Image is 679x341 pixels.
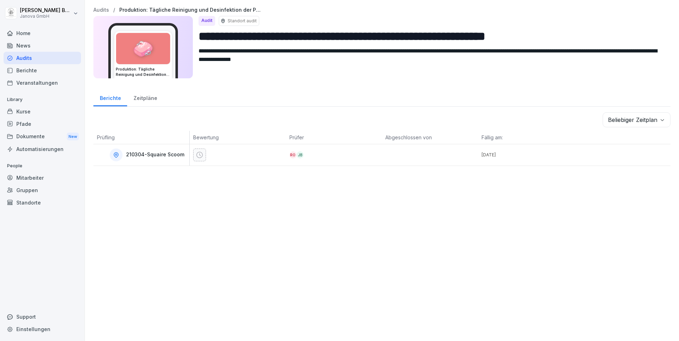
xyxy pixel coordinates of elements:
div: Support [4,311,81,323]
th: Fällig am: [478,131,574,144]
a: Produktion: Tägliche Reinigung und Desinfektion der Produktion [119,7,261,13]
div: Ro [289,151,297,158]
p: [PERSON_NAME] Baradei [20,7,72,13]
p: People [4,160,81,172]
a: Audits [93,7,109,13]
a: Einstellungen [4,323,81,335]
p: Prüfling [97,134,186,141]
div: JB [297,151,304,158]
div: New [67,133,79,141]
p: [DATE] [482,152,574,158]
p: 210304-Squaire Scoom [126,152,184,158]
a: News [4,39,81,52]
p: Standort audit [228,18,257,24]
a: Automatisierungen [4,143,81,155]
p: Bewertung [193,134,282,141]
th: Prüfer [286,131,382,144]
div: Audit [199,16,215,26]
div: Dokumente [4,130,81,143]
p: Library [4,94,81,105]
p: / [113,7,115,13]
a: Kurse [4,105,81,118]
h3: Produktion: Tägliche Reinigung und Desinfektion der Produktion [116,67,170,77]
a: Berichte [93,88,127,106]
a: Pfade [4,118,81,130]
a: Berichte [4,64,81,77]
div: 🧼 [116,33,170,64]
a: Zeitpläne [127,88,163,106]
p: Janova GmbH [20,14,72,19]
a: Mitarbeiter [4,172,81,184]
a: DokumenteNew [4,130,81,143]
a: Veranstaltungen [4,77,81,89]
a: Standorte [4,196,81,209]
a: Gruppen [4,184,81,196]
a: Audits [4,52,81,64]
p: Abgeschlossen von [385,134,474,141]
a: Home [4,27,81,39]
